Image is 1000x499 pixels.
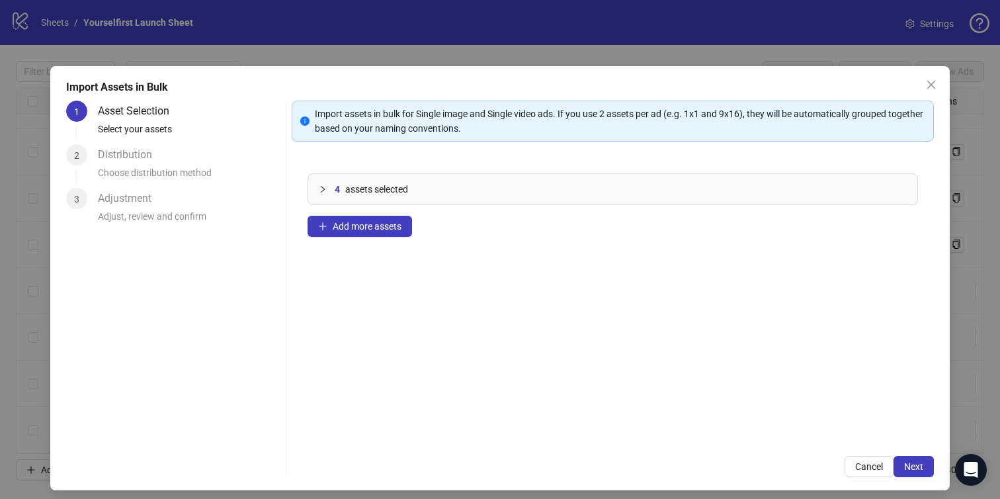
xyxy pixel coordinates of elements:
span: Cancel [855,461,883,472]
span: close [926,79,937,90]
button: Add more assets [308,216,412,237]
span: collapsed [319,185,327,193]
span: info-circle [300,116,310,126]
button: Cancel [845,456,894,477]
span: 2 [74,150,79,161]
span: 1 [74,107,79,117]
span: 3 [74,194,79,204]
span: Next [904,461,923,472]
span: plus [318,222,327,231]
div: Adjust, review and confirm [98,209,280,232]
div: Open Intercom Messenger [955,454,987,486]
div: Adjustment [98,188,162,209]
div: Import assets in bulk for Single image and Single video ads. If you use 2 assets per ad (e.g. 1x1... [315,107,926,136]
button: Close [921,74,942,95]
div: Import Assets in Bulk [66,79,935,95]
button: Next [894,456,934,477]
div: Choose distribution method [98,165,280,188]
span: assets selected [345,182,408,197]
span: Add more assets [333,221,401,232]
div: 4assets selected [308,174,918,204]
span: 4 [335,182,340,197]
div: Distribution [98,144,163,165]
div: Asset Selection [98,101,180,122]
div: Select your assets [98,122,280,144]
